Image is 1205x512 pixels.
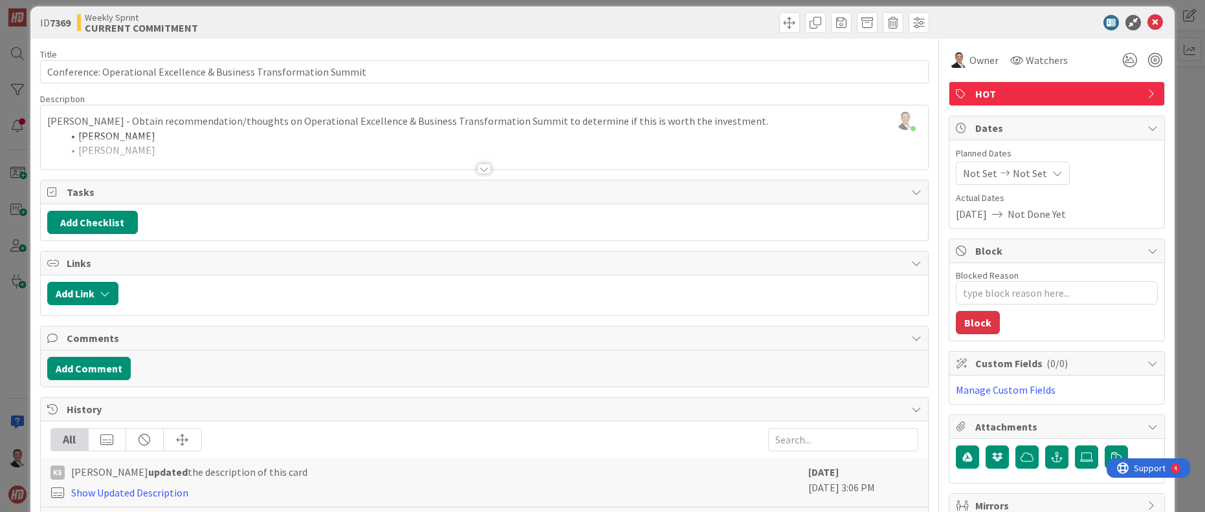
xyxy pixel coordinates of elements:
[975,419,1141,434] span: Attachments
[27,2,59,17] span: Support
[40,93,85,105] span: Description
[969,52,999,68] span: Owner
[148,465,188,478] b: updated
[47,357,131,380] button: Add Comment
[975,86,1141,101] span: HOT
[956,147,1158,160] span: Planned Dates
[50,16,71,29] b: 7369
[956,206,987,222] span: [DATE]
[975,356,1141,371] span: Custom Fields
[1008,206,1066,222] span: Not Done Yet
[1013,165,1047,181] span: Not Set
[85,23,198,33] b: CURRENT COMMITMENT
[768,428,918,451] input: Search...
[85,12,198,23] span: Weekly Sprint
[63,129,922,144] li: [PERSON_NAME]
[67,330,905,346] span: Comments
[40,48,57,60] label: Title
[67,255,905,271] span: Links
[50,465,65,480] div: KS
[956,270,1019,281] label: Blocked Reason
[67,5,71,16] div: 4
[975,120,1141,136] span: Dates
[808,465,839,478] b: [DATE]
[40,60,929,83] input: type card name here...
[47,211,138,234] button: Add Checklist
[71,464,307,480] span: [PERSON_NAME] the description of this card
[51,429,89,451] div: All
[71,486,188,499] a: Show Updated Description
[808,464,918,500] div: [DATE] 3:06 PM
[951,52,967,68] img: SL
[67,401,905,417] span: History
[963,165,997,181] span: Not Set
[975,243,1141,259] span: Block
[956,191,1158,205] span: Actual Dates
[896,112,914,130] img: UCWZD98YtWJuY0ewth2JkLzM7ZIabXpM.png
[40,15,71,30] span: ID
[67,184,905,200] span: Tasks
[1046,357,1068,370] span: ( 0/0 )
[1026,52,1068,68] span: Watchers
[47,114,922,129] p: [PERSON_NAME] - Obtain recommendation/thoughts on Operational Excellence & Business Transformatio...
[956,311,1000,334] button: Block
[47,282,118,305] button: Add Link
[956,383,1056,396] a: Manage Custom Fields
